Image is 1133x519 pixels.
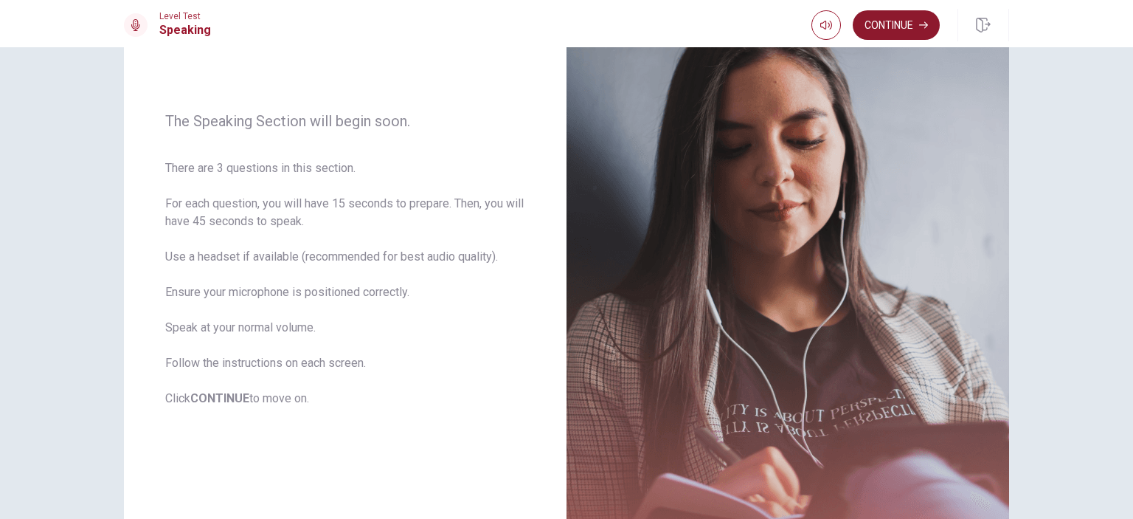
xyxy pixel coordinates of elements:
button: Continue [853,10,940,40]
span: There are 3 questions in this section. For each question, you will have 15 seconds to prepare. Th... [165,159,525,408]
h1: Speaking [159,21,211,39]
span: Level Test [159,11,211,21]
span: The Speaking Section will begin soon. [165,112,525,130]
b: CONTINUE [190,391,249,405]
